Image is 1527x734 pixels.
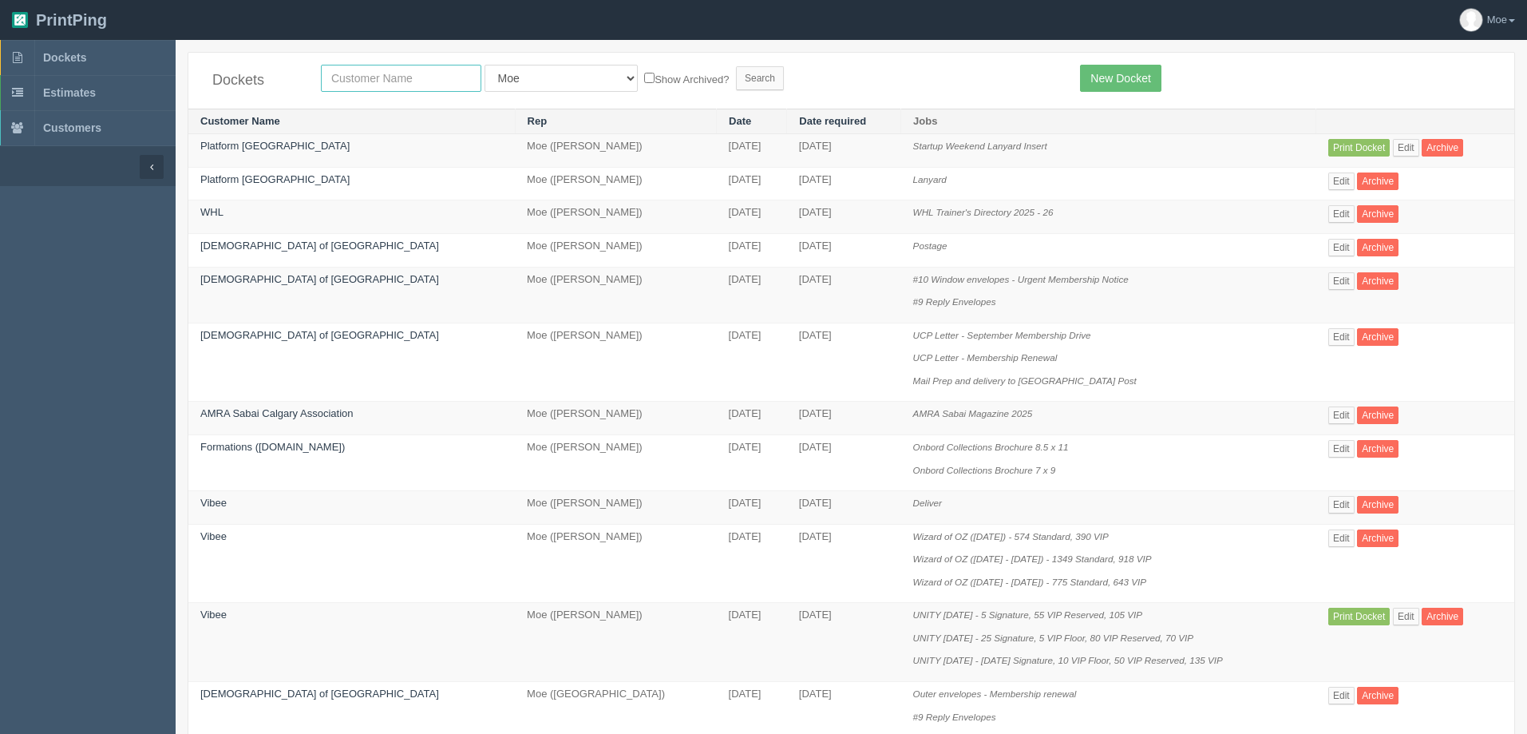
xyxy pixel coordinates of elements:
td: [DATE] [717,402,787,435]
i: Startup Weekend Lanyard Insert [913,141,1047,151]
a: Edit [1328,205,1355,223]
a: Archive [1357,272,1398,290]
td: [DATE] [787,491,901,525]
a: Edit [1393,608,1419,625]
i: Onbord Collections Brochure 7 x 9 [913,465,1056,475]
a: Edit [1393,139,1419,157]
a: Platform [GEOGRAPHIC_DATA] [200,140,350,152]
td: [DATE] [717,524,787,603]
td: [DATE] [717,434,787,490]
input: Search [736,66,784,90]
a: Archive [1357,328,1398,346]
a: Print Docket [1328,608,1390,625]
input: Show Archived? [644,73,655,83]
td: Moe ([PERSON_NAME]) [515,491,716,525]
label: Show Archived? [644,69,729,88]
td: [DATE] [787,434,901,490]
td: [DATE] [787,402,901,435]
td: Moe ([PERSON_NAME]) [515,234,716,268]
a: Archive [1357,496,1398,514]
td: [DATE] [787,524,901,603]
td: [DATE] [717,200,787,234]
td: [DATE] [717,323,787,402]
a: Archive [1357,205,1398,223]
a: Rep [528,115,548,127]
a: Archive [1357,687,1398,704]
a: Edit [1328,407,1355,424]
i: Mail Prep and delivery to [GEOGRAPHIC_DATA] Post [913,375,1137,386]
td: [DATE] [717,603,787,682]
td: Moe ([PERSON_NAME]) [515,434,716,490]
a: Edit [1328,173,1355,190]
i: Deliver [913,498,942,508]
td: [DATE] [787,603,901,682]
i: Lanyard [913,174,947,184]
a: [DEMOGRAPHIC_DATA] of [GEOGRAPHIC_DATA] [200,329,439,341]
h4: Dockets [212,73,297,89]
i: Wizard of OZ ([DATE]) - 574 Standard, 390 VIP [913,531,1109,542]
i: WHL Trainer's Directory 2025 - 26 [913,207,1054,217]
td: [DATE] [787,134,901,168]
span: Customers [43,121,101,134]
td: Moe ([PERSON_NAME]) [515,267,716,323]
a: New Docket [1080,65,1161,92]
img: avatar_default-7531ab5dedf162e01f1e0bb0964e6a185e93c5c22dfe317fb01d7f8cd2b1632c.jpg [1460,9,1482,31]
span: Estimates [43,86,96,99]
a: Archive [1357,530,1398,547]
td: [DATE] [717,167,787,200]
td: [DATE] [787,234,901,268]
a: Vibee [200,609,227,621]
a: Archive [1357,239,1398,256]
td: Moe ([PERSON_NAME]) [515,402,716,435]
td: [DATE] [717,267,787,323]
a: Edit [1328,440,1355,458]
a: Customer Name [200,115,280,127]
a: Vibee [200,530,227,542]
a: Print Docket [1328,139,1390,157]
i: Wizard of OZ ([DATE] - [DATE]) - 775 Standard, 643 VIP [913,577,1146,587]
input: Customer Name [321,65,481,92]
i: AMRA Sabai Magazine 2025 [913,408,1033,419]
i: UNITY [DATE] - 25 Signature, 5 VIP Floor, 80 VIP Reserved, 70 VIP [913,633,1193,643]
i: UNITY [DATE] - [DATE] Signature, 10 VIP Floor, 50 VIP Reserved, 135 VIP [913,655,1223,665]
span: Dockets [43,51,86,64]
td: Moe ([PERSON_NAME]) [515,323,716,402]
td: [DATE] [717,134,787,168]
i: UCP Letter - September Membership Drive [913,330,1091,340]
i: Wizard of OZ ([DATE] - [DATE]) - 1349 Standard, 918 VIP [913,553,1152,564]
a: Archive [1422,608,1463,625]
a: Edit [1328,530,1355,547]
i: UNITY [DATE] - 5 Signature, 55 VIP Reserved, 105 VIP [913,609,1143,620]
a: Formations ([DOMAIN_NAME]) [200,441,345,453]
i: Onbord Collections Brochure 8.5 x 11 [913,442,1069,452]
td: Moe ([PERSON_NAME]) [515,603,716,682]
a: [DEMOGRAPHIC_DATA] of [GEOGRAPHIC_DATA] [200,688,439,700]
a: Edit [1328,272,1355,290]
a: WHL [200,206,224,218]
i: #9 Reply Envelopes [913,296,996,307]
a: Edit [1328,328,1355,346]
img: logo-3e63b451c926e2ac314895c53de4908e5d424f24456219fb08d385ab2e579770.png [12,12,28,28]
i: #10 Window envelopes - Urgent Membership Notice [913,274,1129,284]
a: Edit [1328,496,1355,514]
a: Edit [1328,687,1355,704]
i: Postage [913,240,947,251]
a: Date required [799,115,866,127]
td: Moe ([PERSON_NAME]) [515,167,716,200]
a: AMRA Sabai Calgary Association [200,407,353,419]
i: Outer envelopes - Membership renewal [913,688,1077,699]
td: [DATE] [787,200,901,234]
th: Jobs [901,109,1316,134]
a: Platform [GEOGRAPHIC_DATA] [200,173,350,185]
td: [DATE] [717,234,787,268]
td: Moe ([PERSON_NAME]) [515,524,716,603]
a: Date [729,115,751,127]
td: [DATE] [787,167,901,200]
td: [DATE] [787,267,901,323]
td: Moe ([PERSON_NAME]) [515,134,716,168]
td: [DATE] [787,323,901,402]
a: Archive [1357,173,1398,190]
a: [DEMOGRAPHIC_DATA] of [GEOGRAPHIC_DATA] [200,240,439,252]
a: Archive [1357,440,1398,458]
td: Moe ([PERSON_NAME]) [515,200,716,234]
